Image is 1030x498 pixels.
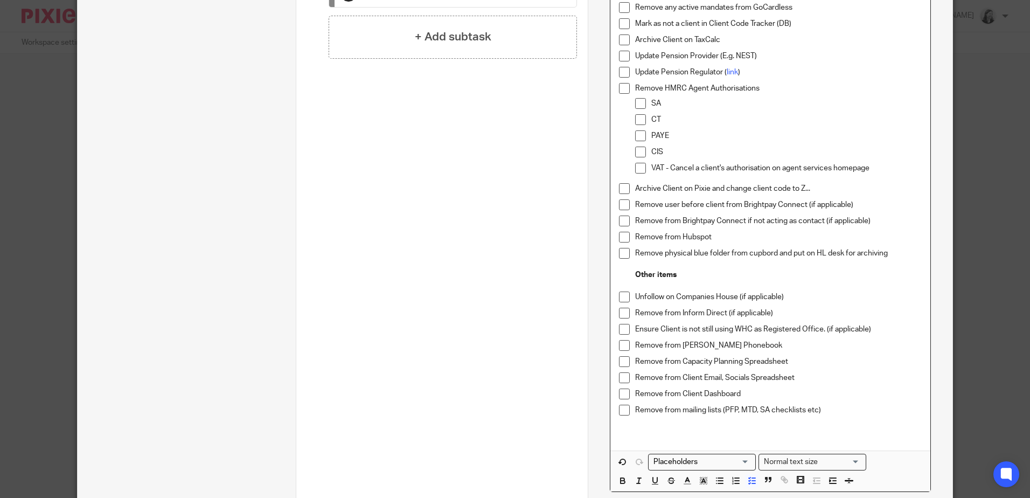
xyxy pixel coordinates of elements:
[415,29,491,45] h4: + Add subtask
[648,454,756,471] div: Search for option
[635,199,921,210] p: Remove user before client from Brightpay Connect (if applicable)
[635,389,921,399] p: Remove from Client Dashboard
[635,340,921,351] p: Remove from [PERSON_NAME] Phonebook
[635,183,921,194] p: Archive Client on Pixie and change client code to Z...
[635,356,921,367] p: Remove from Capacity Planning Spreadsheet
[651,98,921,109] p: SA
[758,454,866,471] div: Search for option
[651,114,921,125] p: CT
[635,405,921,416] p: Remove from mailing lists (PFP, MTD, SA checklists etc)
[635,372,921,383] p: Remove from Client Email, Socials Spreadsheet
[635,34,921,45] p: Archive Client on TaxCalc
[635,324,921,335] p: Ensure Client is not still using WHC as Registered Office. (if applicable)
[727,68,738,76] a: link
[635,67,921,78] p: Update Pension Regulator ( )
[635,2,921,13] p: Remove any active mandates from GoCardless
[821,456,860,468] input: Search for option
[635,232,921,243] p: Remove from Hubspot
[758,454,866,471] div: Text styles
[651,130,921,141] p: PAYE
[635,308,921,319] p: Remove from Inform Direct (if applicable)
[635,292,921,302] p: Unfollow on Companies House (if applicable)
[651,163,921,174] p: VAT - Cancel a client's authorisation on agent services homepage
[650,456,749,468] input: Search for option
[761,456,820,468] span: Normal text size
[648,454,756,471] div: Placeholders
[635,51,921,61] p: Update Pension Provider (E.g. NEST)
[635,216,921,226] p: Remove from Brightpay Connect if not acting as contact (if applicable)
[635,18,921,29] p: Mark as not a client in Client Code Tracker (DB)
[635,248,921,259] p: Remove physical blue folder from cupbord and put on HL desk for archiving
[635,83,921,94] p: Remove HMRC Agent Authorisations
[635,271,677,279] strong: Other items
[651,147,921,157] p: CIS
